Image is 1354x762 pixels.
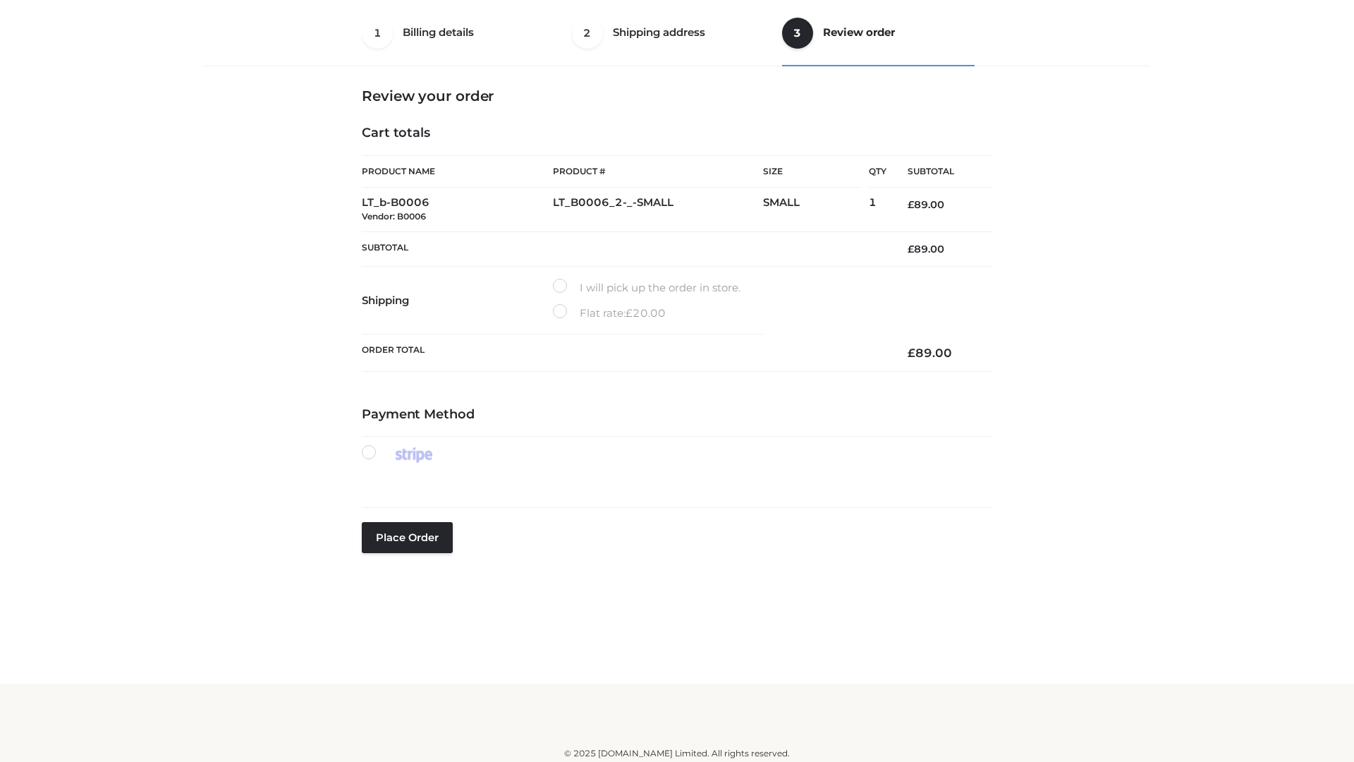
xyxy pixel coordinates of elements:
div: © 2025 [DOMAIN_NAME] Limited. All rights reserved. [209,746,1145,761]
label: I will pick up the order in store. [553,279,740,297]
th: Product Name [362,155,553,188]
span: £ [908,198,914,211]
bdi: 89.00 [908,243,944,255]
bdi: 20.00 [626,306,666,320]
th: Subtotal [362,231,886,266]
h4: Cart totals [362,126,992,141]
small: Vendor: B0006 [362,211,426,222]
th: Subtotal [886,156,992,188]
bdi: 89.00 [908,346,952,360]
th: Order Total [362,334,886,372]
span: £ [626,306,633,320]
th: Size [763,156,862,188]
button: Place order [362,522,453,553]
bdi: 89.00 [908,198,944,211]
span: £ [908,243,914,255]
h3: Review your order [362,87,992,104]
td: LT_b-B0006 [362,188,553,232]
td: LT_B0006_2-_-SMALL [553,188,763,232]
td: SMALL [763,188,869,232]
th: Shipping [362,267,553,334]
td: 1 [869,188,886,232]
th: Product # [553,155,763,188]
span: £ [908,346,915,360]
th: Qty [869,155,886,188]
h4: Payment Method [362,407,992,423]
label: Flat rate: [553,304,666,322]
